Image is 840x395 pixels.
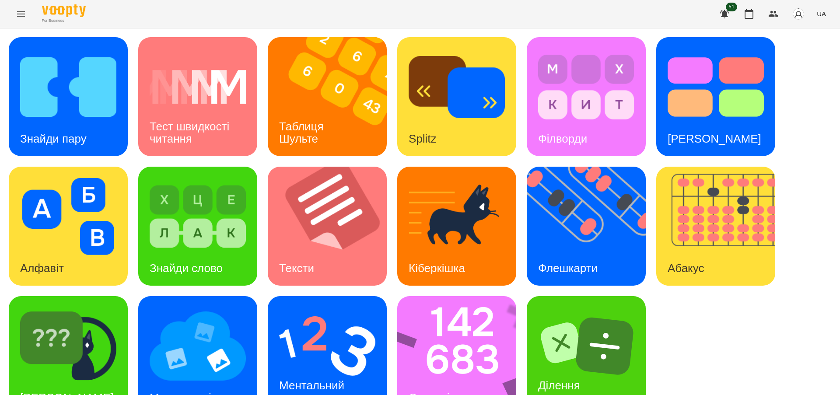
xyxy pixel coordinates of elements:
[10,3,31,24] button: Menu
[279,308,375,385] img: Ментальний рахунок
[656,167,786,286] img: Абакус
[268,167,387,286] a: ТекстиТексти
[817,9,826,18] span: UA
[150,308,246,385] img: Мнемотехніка
[20,132,87,145] h3: Знайди пару
[138,37,257,156] a: Тест швидкості читанняТест швидкості читання
[279,120,327,145] h3: Таблиця Шульте
[538,132,587,145] h3: Філворди
[538,308,634,385] img: Ділення множення
[527,37,646,156] a: ФілвордиФілворди
[527,167,646,286] a: ФлешкартиФлешкарти
[656,37,775,156] a: Тест Струпа[PERSON_NAME]
[42,4,86,17] img: Voopty Logo
[397,167,516,286] a: КіберкішкаКіберкішка
[397,37,516,156] a: SplitzSplitz
[268,37,398,156] img: Таблиця Шульте
[279,262,314,275] h3: Тексти
[726,3,737,11] span: 51
[150,49,246,126] img: Тест швидкості читання
[538,262,598,275] h3: Флешкарти
[138,167,257,286] a: Знайди словоЗнайди слово
[668,132,761,145] h3: [PERSON_NAME]
[656,167,775,286] a: АбакусАбакус
[668,262,704,275] h3: Абакус
[409,178,505,255] img: Кіберкішка
[268,167,398,286] img: Тексти
[9,37,128,156] a: Знайди паруЗнайди пару
[20,49,116,126] img: Знайди пару
[9,167,128,286] a: АлфавітАлфавіт
[409,49,505,126] img: Splitz
[150,178,246,255] img: Знайди слово
[792,8,805,20] img: avatar_s.png
[20,262,64,275] h3: Алфавіт
[268,37,387,156] a: Таблиця ШультеТаблиця Шульте
[20,308,116,385] img: Знайди Кіберкішку
[150,120,232,145] h3: Тест швидкості читання
[538,49,634,126] img: Філворди
[668,49,764,126] img: Тест Струпа
[409,262,465,275] h3: Кіберкішка
[813,6,829,22] button: UA
[409,132,437,145] h3: Splitz
[527,167,657,286] img: Флешкарти
[42,18,86,24] span: For Business
[150,262,223,275] h3: Знайди слово
[20,178,116,255] img: Алфавіт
